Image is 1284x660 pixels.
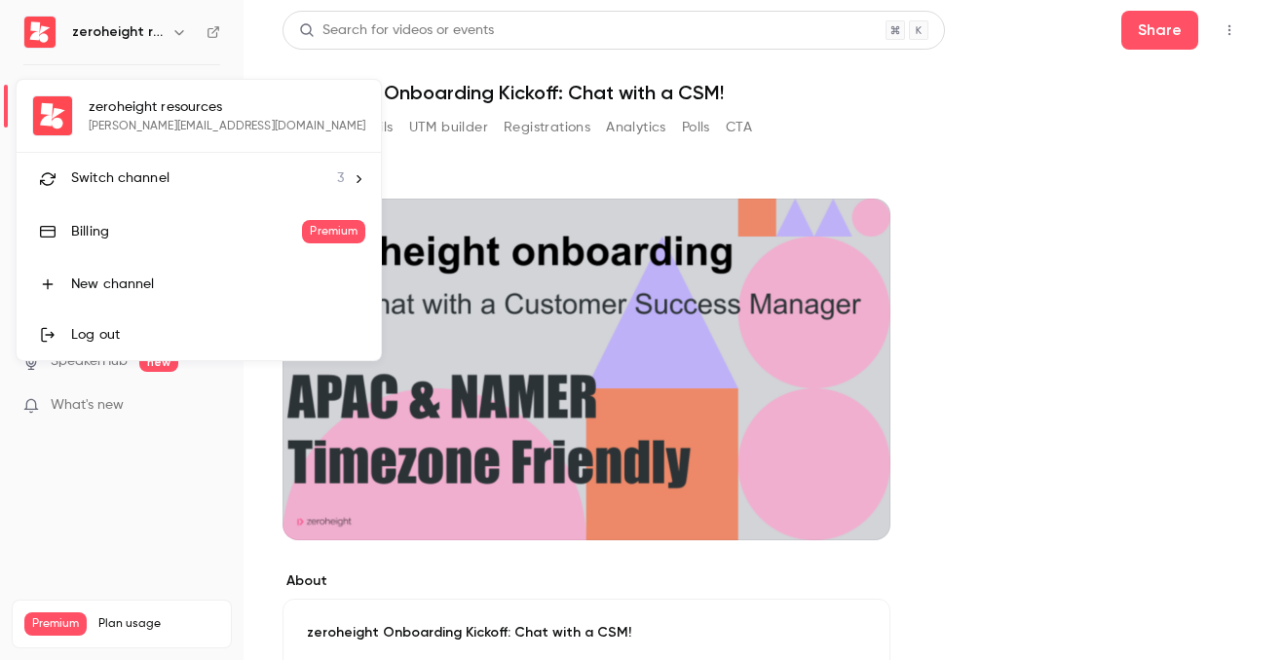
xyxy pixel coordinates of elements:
[71,325,365,345] div: Log out
[71,275,365,294] div: New channel
[337,168,344,189] span: 3
[302,220,365,243] span: Premium
[71,168,170,189] span: Switch channel
[71,222,302,241] div: Billing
